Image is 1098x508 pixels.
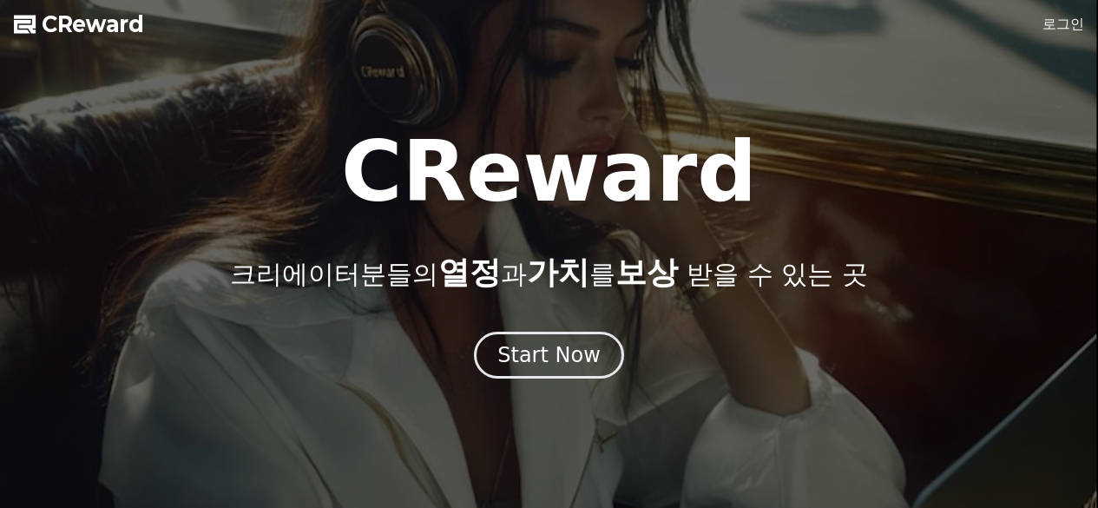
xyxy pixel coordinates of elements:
[474,349,624,366] a: Start Now
[42,10,144,38] span: CReward
[438,254,501,290] span: 열정
[615,254,678,290] span: 보상
[474,332,624,379] button: Start Now
[497,341,601,369] div: Start Now
[230,255,867,290] p: 크리에이터분들의 과 를 받을 수 있는 곳
[14,10,144,38] a: CReward
[1042,14,1084,35] a: 로그인
[341,130,757,214] h1: CReward
[527,254,589,290] span: 가치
